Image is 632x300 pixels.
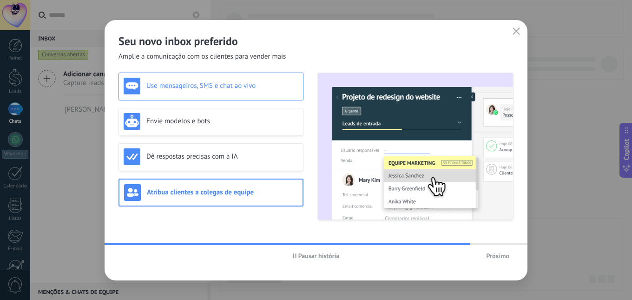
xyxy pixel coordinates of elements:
[118,52,286,61] span: Amplie a comunicação com os clientes para vender mais
[147,188,298,197] h3: Atribua clientes a colegas de equipe
[298,253,340,259] span: Pausar história
[146,81,298,90] h3: Use mensageiros, SMS e chat ao vivo
[289,249,344,263] button: Pausar história
[486,253,509,259] span: Próximo
[146,152,298,161] h3: Dê respostas precisas com a IA
[482,249,513,263] button: Próximo
[118,34,513,48] h2: Seu novo inbox preferido
[146,117,298,126] h3: Envie modelos e bots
